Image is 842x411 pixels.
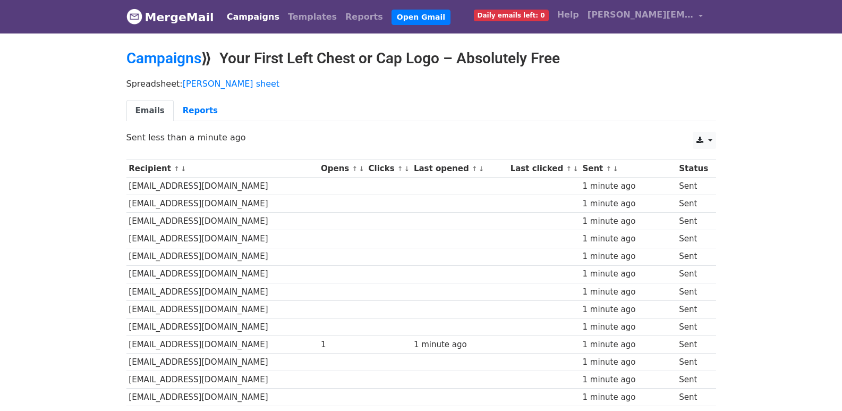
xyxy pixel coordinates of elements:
[582,233,674,245] div: 1 minute ago
[126,318,319,335] td: [EMAIL_ADDRESS][DOMAIN_NAME]
[676,371,710,389] td: Sent
[126,265,319,283] td: [EMAIL_ADDRESS][DOMAIN_NAME]
[352,165,358,173] a: ↑
[676,283,710,300] td: Sent
[470,4,553,26] a: Daily emails left: 0
[582,215,674,228] div: 1 minute ago
[174,165,180,173] a: ↑
[676,248,710,265] td: Sent
[573,165,579,173] a: ↓
[582,250,674,263] div: 1 minute ago
[582,286,674,298] div: 1 minute ago
[126,371,319,389] td: [EMAIL_ADDRESS][DOMAIN_NAME]
[582,391,674,404] div: 1 minute ago
[676,300,710,318] td: Sent
[126,248,319,265] td: [EMAIL_ADDRESS][DOMAIN_NAME]
[676,336,710,354] td: Sent
[126,78,716,89] p: Spreadsheet:
[472,165,478,173] a: ↑
[126,354,319,371] td: [EMAIL_ADDRESS][DOMAIN_NAME]
[582,180,674,192] div: 1 minute ago
[126,389,319,406] td: [EMAIL_ADDRESS][DOMAIN_NAME]
[508,160,580,178] th: Last clicked
[676,230,710,248] td: Sent
[411,160,508,178] th: Last opened
[126,178,319,195] td: [EMAIL_ADDRESS][DOMAIN_NAME]
[566,165,572,173] a: ↑
[126,195,319,213] td: [EMAIL_ADDRESS][DOMAIN_NAME]
[676,265,710,283] td: Sent
[583,4,708,29] a: [PERSON_NAME][EMAIL_ADDRESS][DOMAIN_NAME]
[588,9,694,21] span: [PERSON_NAME][EMAIL_ADDRESS][DOMAIN_NAME]
[582,268,674,280] div: 1 minute ago
[126,213,319,230] td: [EMAIL_ADDRESS][DOMAIN_NAME]
[126,230,319,248] td: [EMAIL_ADDRESS][DOMAIN_NAME]
[126,160,319,178] th: Recipient
[553,4,583,26] a: Help
[606,165,612,173] a: ↑
[341,6,387,28] a: Reports
[392,10,450,25] a: Open Gmail
[676,354,710,371] td: Sent
[126,336,319,354] td: [EMAIL_ADDRESS][DOMAIN_NAME]
[321,339,363,351] div: 1
[582,339,674,351] div: 1 minute ago
[404,165,410,173] a: ↓
[582,198,674,210] div: 1 minute ago
[582,356,674,368] div: 1 minute ago
[479,165,484,173] a: ↓
[414,339,505,351] div: 1 minute ago
[397,165,403,173] a: ↑
[676,178,710,195] td: Sent
[318,160,366,178] th: Opens
[126,49,716,68] h2: ⟫ Your First Left Chest or Cap Logo – Absolutely Free
[582,304,674,316] div: 1 minute ago
[582,321,674,333] div: 1 minute ago
[284,6,341,28] a: Templates
[474,10,549,21] span: Daily emails left: 0
[181,165,186,173] a: ↓
[676,318,710,335] td: Sent
[126,6,214,28] a: MergeMail
[676,160,710,178] th: Status
[126,300,319,318] td: [EMAIL_ADDRESS][DOMAIN_NAME]
[223,6,284,28] a: Campaigns
[359,165,364,173] a: ↓
[183,79,279,89] a: [PERSON_NAME] sheet
[676,389,710,406] td: Sent
[580,160,677,178] th: Sent
[366,160,411,178] th: Clicks
[676,195,710,213] td: Sent
[126,49,201,67] a: Campaigns
[174,100,227,122] a: Reports
[789,360,842,411] iframe: Chat Widget
[582,374,674,386] div: 1 minute ago
[126,100,174,122] a: Emails
[613,165,618,173] a: ↓
[676,213,710,230] td: Sent
[126,283,319,300] td: [EMAIL_ADDRESS][DOMAIN_NAME]
[126,132,716,143] p: Sent less than a minute ago
[126,9,142,24] img: MergeMail logo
